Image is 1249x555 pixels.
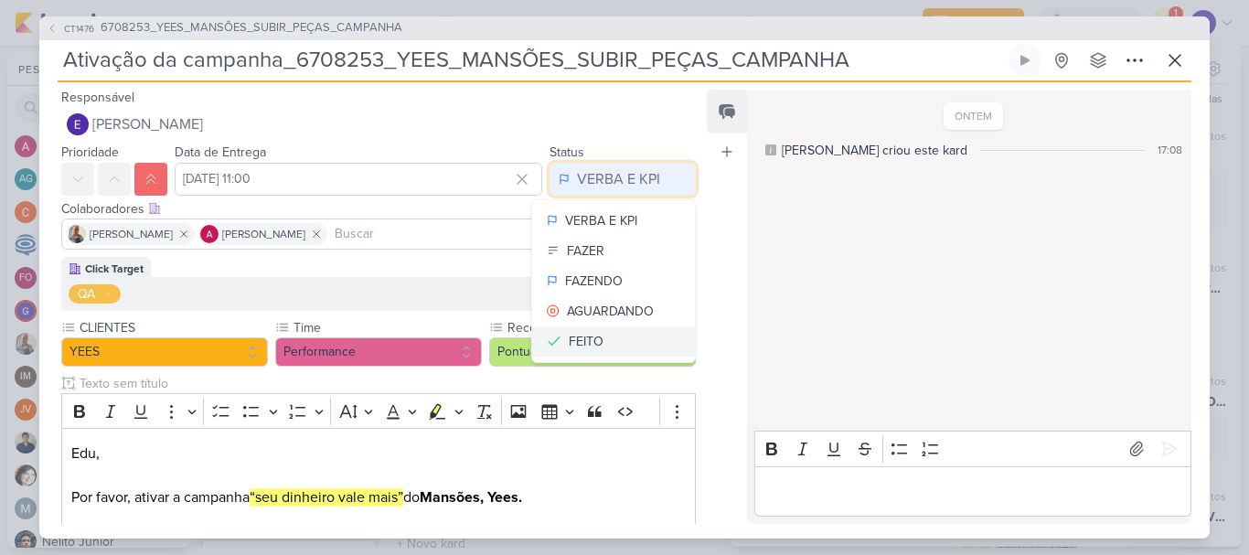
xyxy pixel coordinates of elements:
div: QA [78,284,95,304]
button: [PERSON_NAME] [61,108,696,141]
button: VERBA E KPI [532,206,695,236]
button: YEES [61,337,268,367]
div: VERBA E KPI [577,168,660,190]
label: Responsável [61,90,134,105]
input: Kard Sem Título [58,44,1005,77]
button: FAZENDO [532,266,695,296]
div: Editor toolbar [61,393,696,429]
span: [PERSON_NAME] [90,226,173,242]
span: do [250,488,522,507]
div: FAZENDO [565,272,623,291]
label: Time [292,318,482,337]
span: Edu, [71,444,100,463]
div: 17:08 [1158,142,1182,158]
button: Performance [275,337,482,367]
input: Texto sem título [76,374,696,393]
input: Buscar [331,223,691,245]
div: [PERSON_NAME] criou este kard [782,141,967,160]
img: Alessandra Gomes [200,225,219,243]
button: FEITO [532,326,695,357]
strong: Mansões, Yees. [420,488,522,507]
span: [PERSON_NAME] [222,226,305,242]
label: Status [550,144,584,160]
div: FEITO [569,332,603,351]
div: FAZER [567,241,604,261]
label: CLIENTES [78,318,268,337]
div: Click Target [85,261,144,277]
label: Prioridade [61,144,119,160]
span: [PERSON_NAME] [92,113,203,135]
div: Editor editing area: main [754,466,1191,517]
button: AGUARDANDO [532,296,695,326]
img: Eduardo Quaresma [67,113,89,135]
div: AGUARDANDO [567,302,654,321]
button: FAZER [532,236,695,266]
div: Colaboradores [61,199,696,219]
button: Pontual [489,337,696,367]
div: VERBA E KPI [565,211,637,230]
button: VERBA E KPI [550,163,696,196]
div: Ligar relógio [1018,53,1032,68]
span: Por favor, ativar a campanha [71,488,250,507]
mark: “seu dinheiro vale mais” [250,488,403,507]
div: Editor toolbar [754,431,1191,466]
label: Data de Entrega [175,144,266,160]
img: Iara Santos [68,225,86,243]
label: Recorrência [506,318,696,337]
input: Select a date [175,163,542,196]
